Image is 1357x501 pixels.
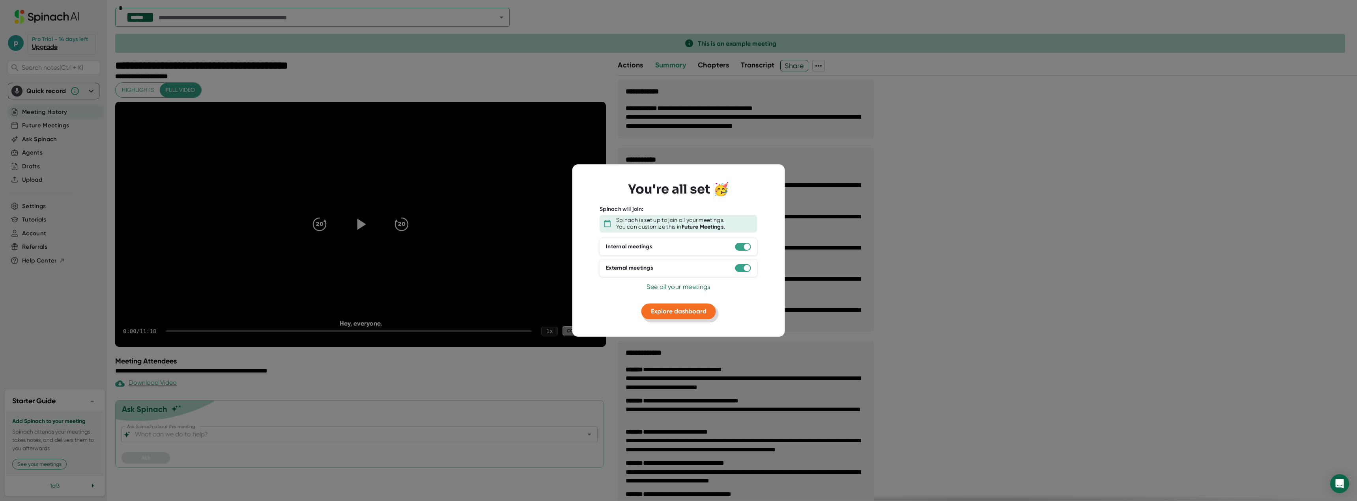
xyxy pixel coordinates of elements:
[641,304,716,319] button: Explore dashboard
[606,243,652,250] div: Internal meetings
[682,223,724,230] b: Future Meetings
[600,206,643,213] div: Spinach will join:
[616,217,724,224] div: Spinach is set up to join all your meetings.
[647,282,710,292] button: See all your meetings
[1330,474,1349,493] div: Open Intercom Messenger
[616,223,725,231] div: You can customize this in .
[628,182,729,197] h3: You're all set 🥳
[606,264,653,272] div: External meetings
[647,283,710,291] span: See all your meetings
[651,307,707,315] span: Explore dashboard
